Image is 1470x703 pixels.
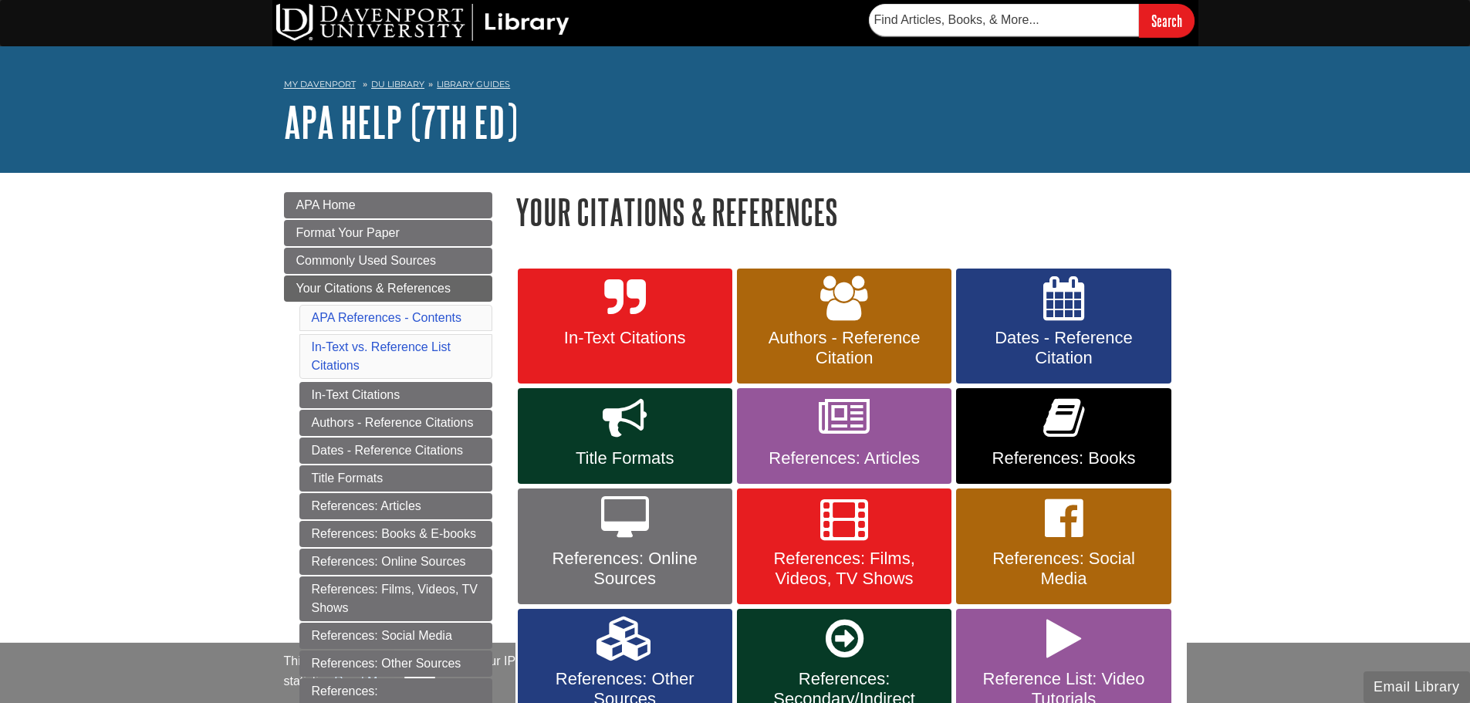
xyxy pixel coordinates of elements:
[284,192,492,218] a: APA Home
[956,269,1171,384] a: Dates - Reference Citation
[299,576,492,621] a: References: Films, Videos, TV Shows
[299,382,492,408] a: In-Text Citations
[284,248,492,274] a: Commonly Used Sources
[518,488,732,604] a: References: Online Sources
[737,269,951,384] a: Authors - Reference Citation
[518,269,732,384] a: In-Text Citations
[529,549,721,589] span: References: Online Sources
[284,220,492,246] a: Format Your Paper
[749,328,940,368] span: Authors - Reference Citation
[529,328,721,348] span: In-Text Citations
[299,651,492,677] a: References: Other Sources
[276,4,569,41] img: DU Library
[1364,671,1470,703] button: Email Library
[737,388,951,484] a: References: Articles
[968,448,1159,468] span: References: Books
[968,328,1159,368] span: Dates - Reference Citation
[284,275,492,302] a: Your Citations & References
[515,192,1187,232] h1: Your Citations & References
[956,388,1171,484] a: References: Books
[284,74,1187,99] nav: breadcrumb
[299,623,492,649] a: References: Social Media
[299,410,492,436] a: Authors - Reference Citations
[284,78,356,91] a: My Davenport
[299,549,492,575] a: References: Online Sources
[869,4,1139,36] input: Find Articles, Books, & More...
[371,79,424,90] a: DU Library
[956,488,1171,604] a: References: Social Media
[749,448,940,468] span: References: Articles
[296,198,356,211] span: APA Home
[299,521,492,547] a: References: Books & E-books
[296,226,400,239] span: Format Your Paper
[284,98,518,146] a: APA Help (7th Ed)
[737,488,951,604] a: References: Films, Videos, TV Shows
[299,465,492,492] a: Title Formats
[968,549,1159,589] span: References: Social Media
[312,340,451,372] a: In-Text vs. Reference List Citations
[312,311,461,324] a: APA References - Contents
[296,254,436,267] span: Commonly Used Sources
[749,549,940,589] span: References: Films, Videos, TV Shows
[1139,4,1195,37] input: Search
[529,448,721,468] span: Title Formats
[869,4,1195,37] form: Searches DU Library's articles, books, and more
[518,388,732,484] a: Title Formats
[299,438,492,464] a: Dates - Reference Citations
[437,79,510,90] a: Library Guides
[296,282,451,295] span: Your Citations & References
[299,493,492,519] a: References: Articles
